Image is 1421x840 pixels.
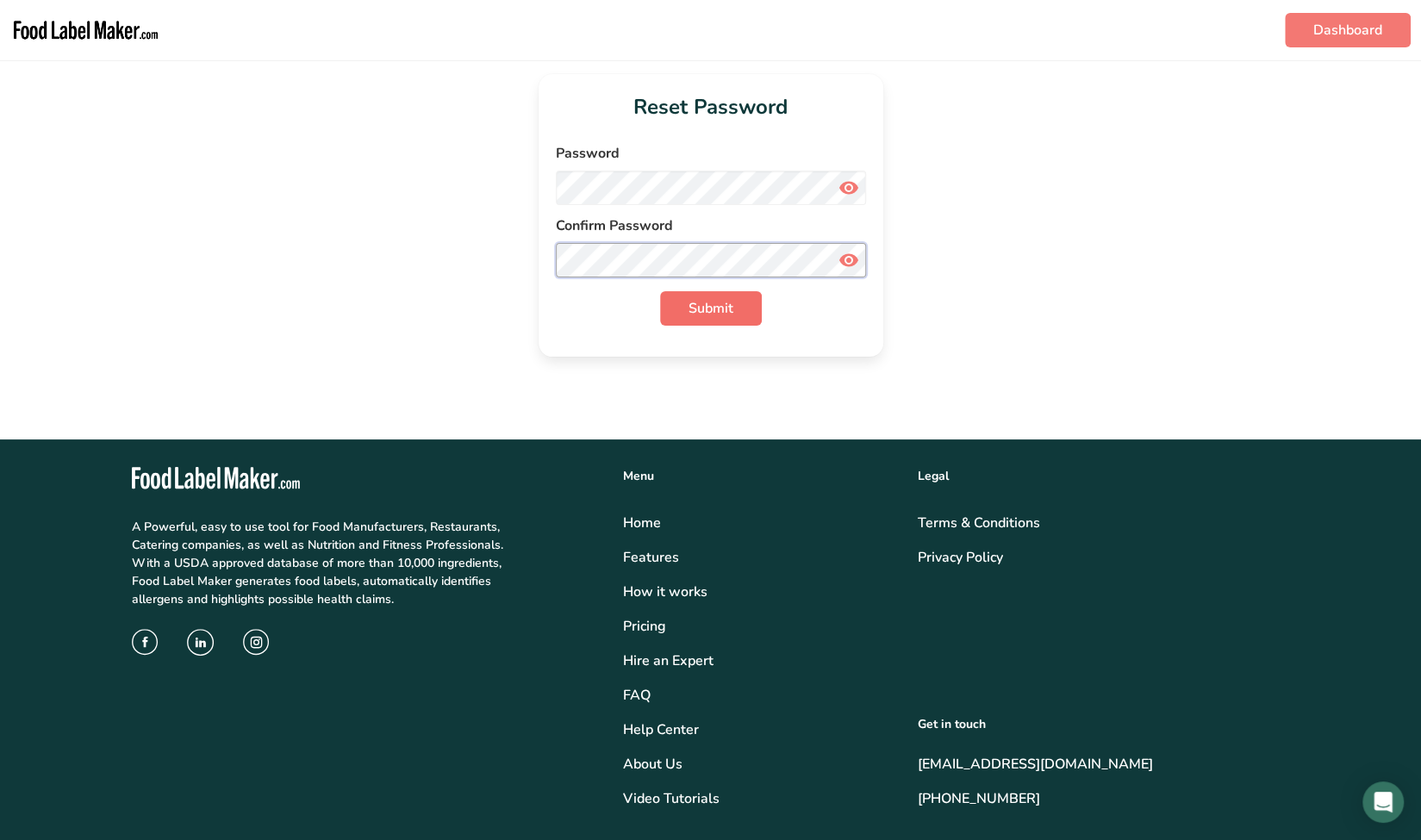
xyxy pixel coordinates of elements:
[556,143,866,164] label: Password
[918,754,1290,775] a: [EMAIL_ADDRESS][DOMAIN_NAME]
[660,291,762,326] button: Submit
[623,650,897,671] a: Hire an Expert
[10,7,161,53] img: Food Label Maker
[623,719,897,740] a: Help Center
[623,582,897,602] div: How it works
[623,467,897,485] div: Menu
[556,91,866,122] h1: Reset Password
[918,547,1290,568] a: Privacy Policy
[918,513,1290,533] a: Terms & Conditions
[1362,781,1404,823] div: Open Intercom Messenger
[623,788,897,809] a: Video Tutorials
[918,788,1290,809] a: [PHONE_NUMBER]
[623,513,897,533] a: Home
[918,715,1290,733] div: Get in touch
[132,518,508,608] p: A Powerful, easy to use tool for Food Manufacturers, Restaurants, Catering companies, as well as ...
[689,298,733,319] span: Submit
[623,547,897,568] a: Features
[623,616,897,637] a: Pricing
[918,467,1290,485] div: Legal
[556,215,866,236] label: Confirm Password
[623,685,897,706] a: FAQ
[623,754,897,775] a: About Us
[1285,13,1411,47] a: Dashboard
